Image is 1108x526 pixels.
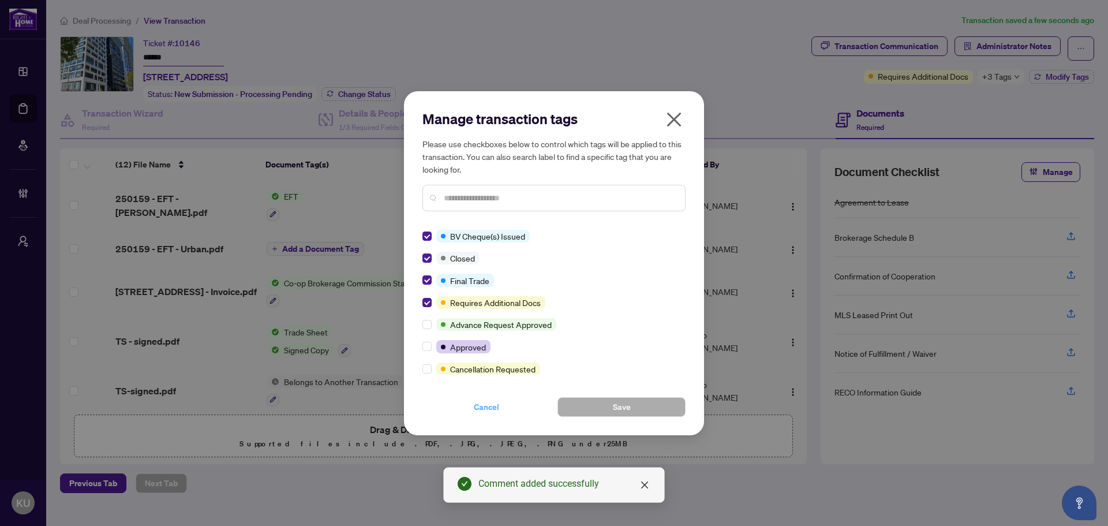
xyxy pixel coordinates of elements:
span: Advance Request Approved [450,318,552,331]
span: BV Cheque(s) Issued [450,230,525,243]
button: Save [557,397,686,417]
div: Comment added successfully [478,477,650,491]
span: check-circle [458,477,471,491]
span: Cancellation Requested [450,363,536,375]
span: Final Trade [450,274,489,287]
button: Open asap [1062,486,1096,520]
h2: Manage transaction tags [422,110,686,128]
button: Cancel [422,397,551,417]
span: Requires Additional Docs [450,296,541,309]
h5: Please use checkboxes below to control which tags will be applied to this transaction. You can al... [422,137,686,176]
span: Cancel [474,398,499,416]
span: close [665,110,683,129]
span: Approved [450,341,486,353]
a: Close [638,479,651,491]
span: Closed [450,252,475,264]
span: close [640,480,649,490]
